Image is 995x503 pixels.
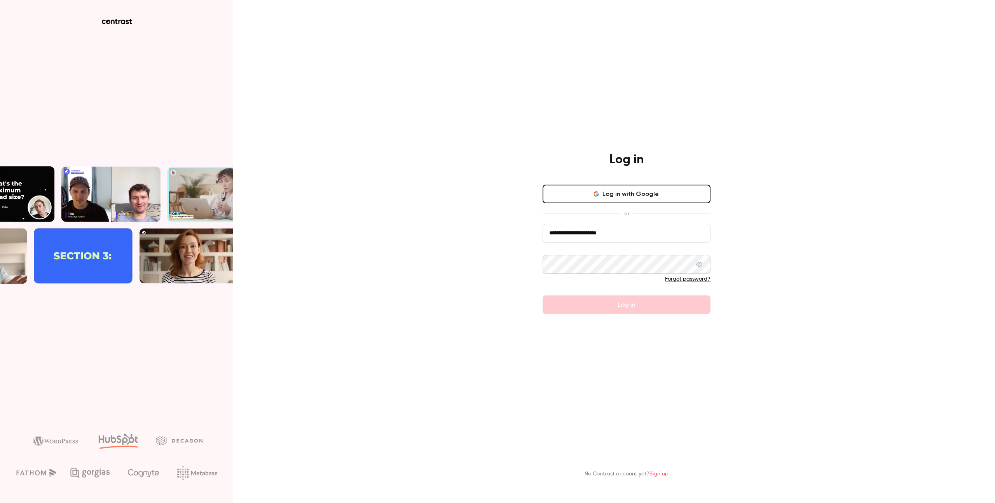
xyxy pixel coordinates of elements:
span: or [620,210,633,218]
p: No Contrast account yet? [585,470,669,478]
h4: Log in [609,152,644,168]
a: Forgot password? [665,276,710,282]
button: Log in with Google [543,185,710,203]
a: Sign up [649,471,669,477]
img: decagon [156,436,202,445]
